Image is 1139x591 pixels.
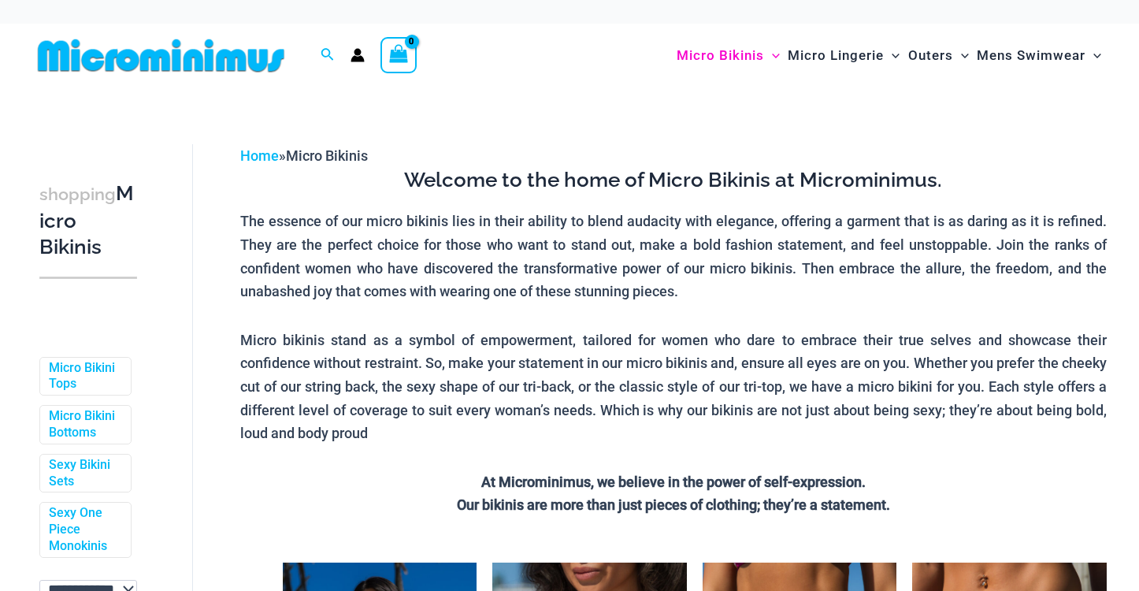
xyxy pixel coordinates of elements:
[240,147,368,164] span: »
[457,496,890,513] strong: Our bikinis are more than just pieces of clothing; they’re a statement.
[49,457,119,490] a: Sexy Bikini Sets
[49,505,119,554] a: Sexy One Piece Monokinis
[788,35,884,76] span: Micro Lingerie
[673,32,784,80] a: Micro BikinisMenu ToggleMenu Toggle
[481,474,866,490] strong: At Microminimus, we believe in the power of self-expression.
[784,32,903,80] a: Micro LingerieMenu ToggleMenu Toggle
[39,180,137,261] h3: Micro Bikinis
[32,38,291,73] img: MM SHOP LOGO FLAT
[884,35,900,76] span: Menu Toggle
[904,32,973,80] a: OutersMenu ToggleMenu Toggle
[49,408,119,441] a: Micro Bikini Bottoms
[351,48,365,62] a: Account icon link
[49,360,119,393] a: Micro Bikini Tops
[977,35,1085,76] span: Mens Swimwear
[973,32,1105,80] a: Mens SwimwearMenu ToggleMenu Toggle
[321,46,335,65] a: Search icon link
[380,37,417,73] a: View Shopping Cart, empty
[39,184,116,204] span: shopping
[953,35,969,76] span: Menu Toggle
[764,35,780,76] span: Menu Toggle
[240,147,279,164] a: Home
[908,35,953,76] span: Outers
[677,35,764,76] span: Micro Bikinis
[670,29,1107,82] nav: Site Navigation
[240,167,1107,194] h3: Welcome to the home of Micro Bikinis at Microminimus.
[240,210,1107,303] p: The essence of our micro bikinis lies in their ability to blend audacity with elegance, offering ...
[286,147,368,164] span: Micro Bikinis
[1085,35,1101,76] span: Menu Toggle
[240,329,1107,446] p: Micro bikinis stand as a symbol of empowerment, tailored for women who dare to embrace their true...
